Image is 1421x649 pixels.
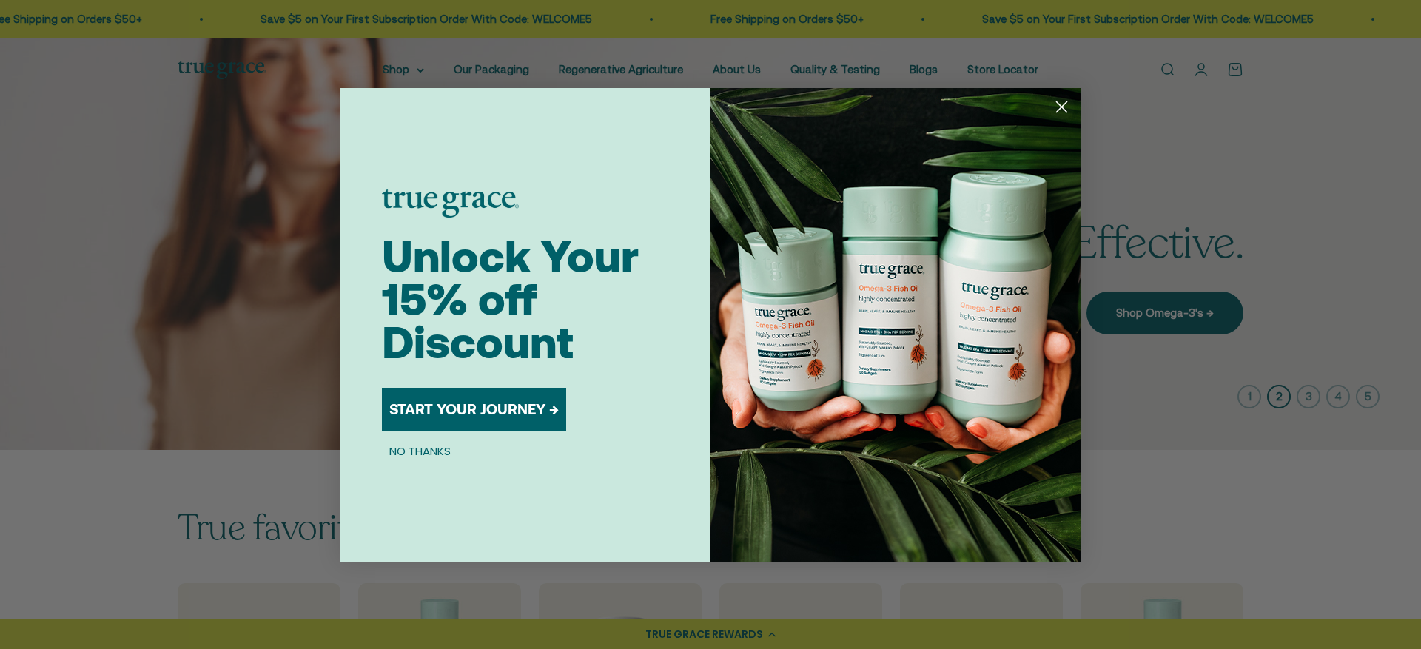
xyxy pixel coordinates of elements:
[382,189,519,218] img: logo placeholder
[710,88,1081,562] img: 098727d5-50f8-4f9b-9554-844bb8da1403.jpeg
[1049,94,1075,120] button: Close dialog
[382,388,566,431] button: START YOUR JOURNEY →
[382,443,458,460] button: NO THANKS
[382,231,639,368] span: Unlock Your 15% off Discount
